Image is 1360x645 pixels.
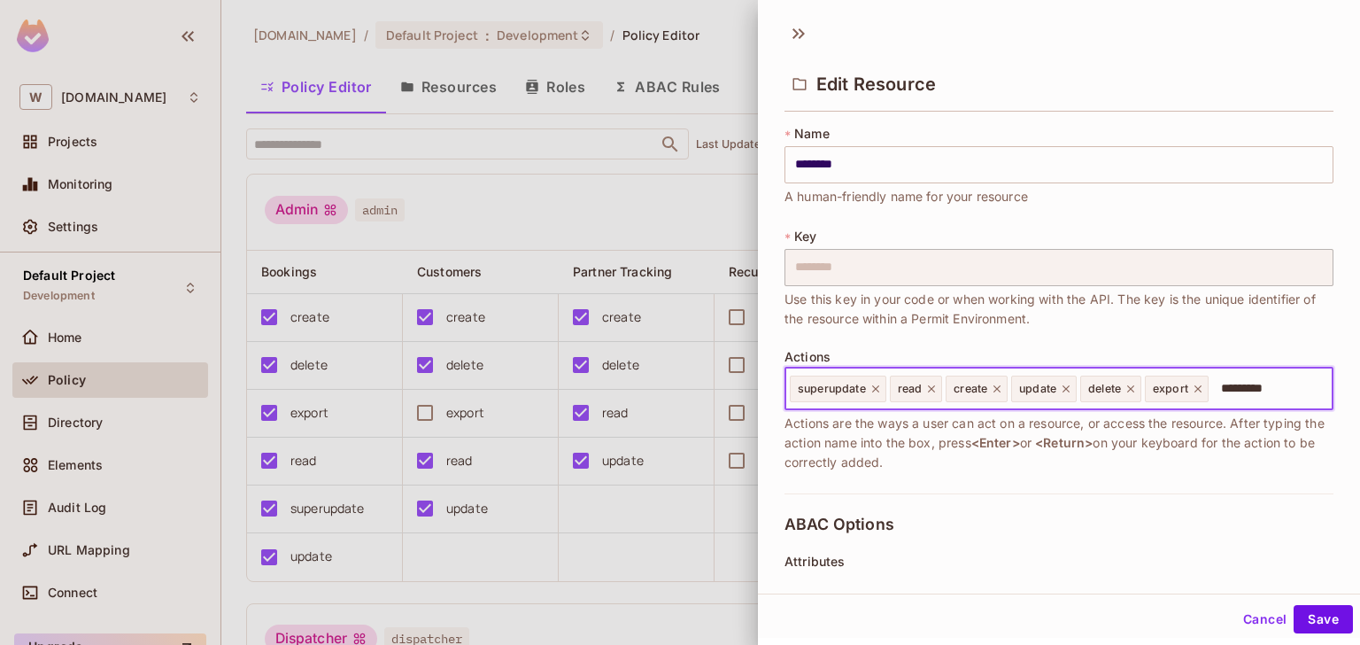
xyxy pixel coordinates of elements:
[1153,382,1188,396] span: export
[1088,382,1121,396] span: delete
[1019,382,1056,396] span: update
[1236,605,1294,633] button: Cancel
[1011,376,1077,402] div: update
[954,382,987,396] span: create
[784,187,1028,206] span: A human-friendly name for your resource
[898,382,923,396] span: read
[890,376,943,402] div: read
[784,350,831,364] span: Actions
[794,127,830,141] span: Name
[1080,376,1141,402] div: delete
[784,516,894,533] span: ABAC Options
[784,414,1333,472] span: Actions are the ways a user can act on a resource, or access the resource. After typing the actio...
[784,290,1333,329] span: Use this key in your code or when working with the API. The key is the unique identifier of the r...
[1145,376,1209,402] div: export
[784,555,846,569] span: Attributes
[816,74,936,95] span: Edit Resource
[946,376,1008,402] div: create
[1035,435,1093,450] span: <Return>
[798,382,866,396] span: superupdate
[794,229,816,244] span: Key
[1294,605,1353,633] button: Save
[790,376,886,402] div: superupdate
[971,435,1020,450] span: <Enter>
